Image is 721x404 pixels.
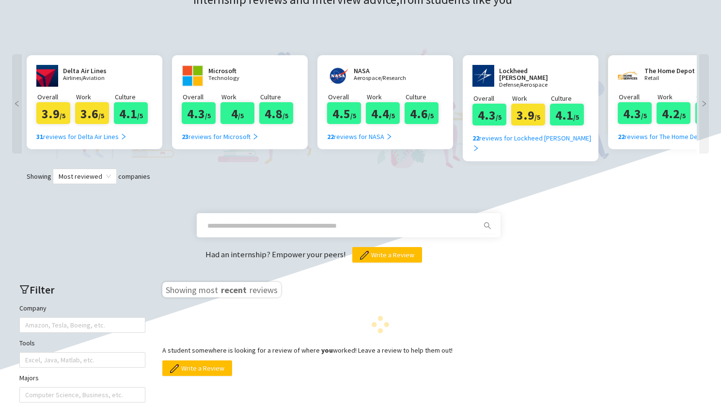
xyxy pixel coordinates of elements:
[260,92,298,102] p: Culture
[259,102,293,124] div: 4.8
[183,92,220,102] p: Overall
[499,82,572,88] p: Defense/Aerospace
[36,124,127,142] a: 31reviews for Delta Air Lines right
[618,132,625,141] b: 22
[680,111,686,120] span: /5
[282,111,288,120] span: /5
[618,124,716,142] a: 22reviews for The Home Depot right
[114,102,148,124] div: 4.1
[327,102,361,124] div: 4.5
[354,75,412,81] p: Aerospace/Research
[37,92,75,102] p: Overall
[499,67,572,81] h2: Lockheed [PERSON_NAME]
[354,67,412,74] h2: NASA
[551,93,589,104] p: Culture
[473,93,511,104] p: Overall
[181,363,224,373] span: Write a Review
[321,346,333,355] b: you
[238,111,244,120] span: /5
[19,284,30,295] span: filter
[360,251,369,260] img: pencil.png
[252,133,259,140] span: right
[371,249,414,260] span: Write a Review
[19,373,39,383] label: Majors
[25,354,27,366] input: Tools
[162,282,281,297] h3: Showing most reviews
[618,131,716,142] div: reviews for The Home Depot
[657,102,690,124] div: 4.2
[480,218,495,233] button: search
[327,65,349,87] img: nasa.gov
[75,102,109,124] div: 3.6
[221,92,259,102] p: Work
[512,93,550,104] p: Work
[386,133,392,140] span: right
[36,102,70,124] div: 3.9
[472,145,479,152] span: right
[511,104,545,125] div: 3.9
[60,111,65,120] span: /5
[367,92,405,102] p: Work
[205,111,211,120] span: /5
[162,360,232,376] button: Write a Review
[658,92,695,102] p: Work
[328,92,366,102] p: Overall
[472,65,494,87] img: www.lockheedmartin.com
[327,124,392,142] a: 22reviews for NASA right
[472,104,506,125] div: 4.3
[208,75,266,81] p: Technology
[205,249,347,260] span: Had an internship? Empower your peers!
[327,132,334,141] b: 22
[182,102,216,124] div: 4.3
[76,92,114,102] p: Work
[12,100,22,107] span: left
[366,102,400,124] div: 4.4
[644,75,703,81] p: Retail
[550,104,584,125] div: 4.1
[472,133,596,154] div: reviews for Lockheed [PERSON_NAME]
[327,131,392,142] div: reviews for NASA
[98,111,104,120] span: /5
[208,67,266,74] h2: Microsoft
[10,169,711,184] div: Showing companies
[162,345,598,356] p: A student somewhere is looking for a review of where worked! Leave a review to help them out!
[59,169,111,184] span: Most reviewed
[115,92,153,102] p: Culture
[534,113,540,122] span: /5
[350,111,356,120] span: /5
[182,124,259,142] a: 23reviews for Microsoft right
[352,247,422,263] button: Write a Review
[618,102,652,124] div: 4.3
[220,283,248,295] span: recent
[619,92,657,102] p: Overall
[496,113,502,122] span: /5
[406,92,443,102] p: Culture
[36,132,43,141] b: 31
[641,111,647,120] span: /5
[220,102,254,124] div: 4
[19,338,35,348] label: Tools
[644,67,703,74] h2: The Home Depot
[19,303,47,313] label: Company
[699,100,709,107] span: right
[480,222,495,230] span: search
[182,132,188,141] b: 23
[182,131,259,142] div: reviews for Microsoft
[63,75,121,81] p: Airlines/Aviation
[472,134,479,142] b: 22
[63,67,121,74] h2: Delta Air Lines
[137,111,143,120] span: /5
[36,131,127,142] div: reviews for Delta Air Lines
[405,102,439,124] div: 4.6
[389,111,395,120] span: /5
[120,133,127,140] span: right
[19,282,145,298] h2: Filter
[573,113,579,122] span: /5
[428,111,434,120] span: /5
[170,364,179,373] img: pencil.png
[182,65,204,87] img: www.microsoft.com
[472,125,596,154] a: 22reviews for Lockheed [PERSON_NAME] right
